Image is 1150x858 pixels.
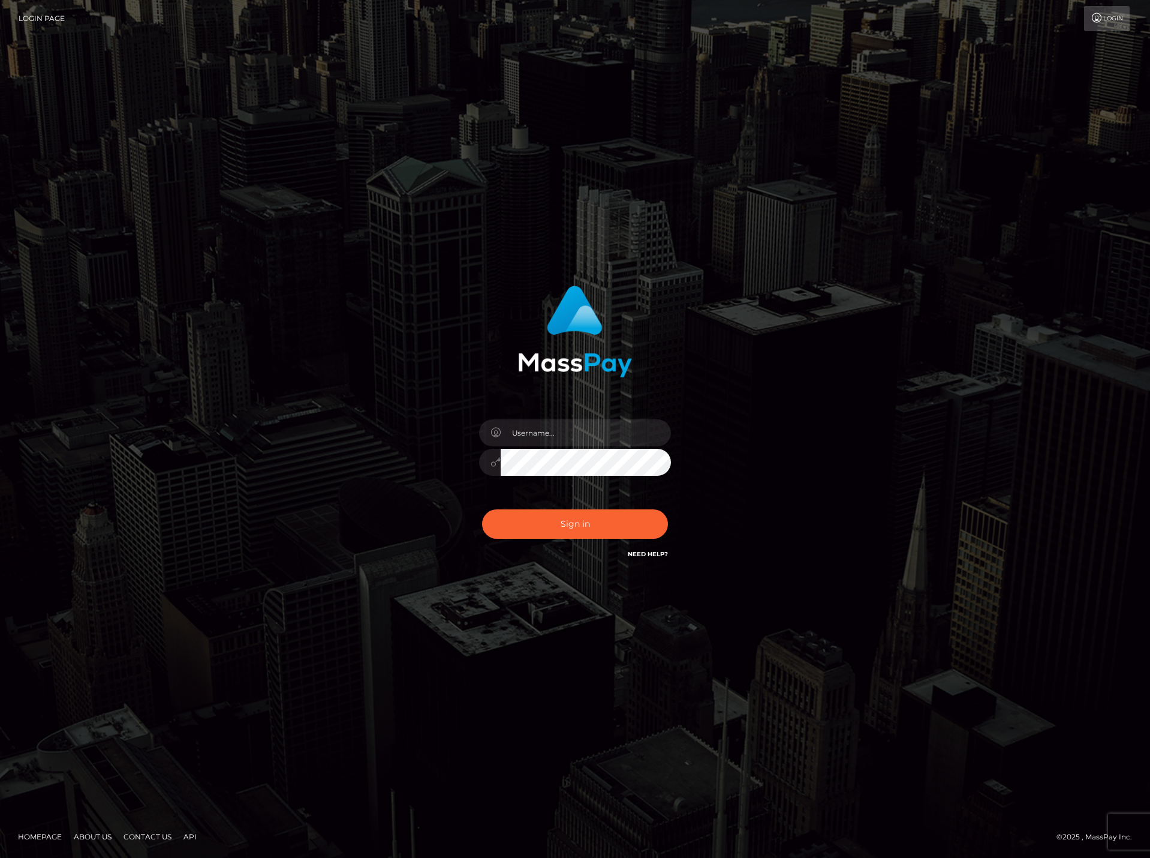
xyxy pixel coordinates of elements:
input: Username... [501,419,671,446]
img: MassPay Login [518,286,632,377]
button: Sign in [482,509,668,539]
a: Login [1084,6,1130,31]
a: Contact Us [119,827,176,846]
a: Need Help? [628,550,668,558]
a: Login Page [19,6,65,31]
a: API [179,827,201,846]
a: Homepage [13,827,67,846]
a: About Us [69,827,116,846]
div: © 2025 , MassPay Inc. [1056,830,1141,844]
